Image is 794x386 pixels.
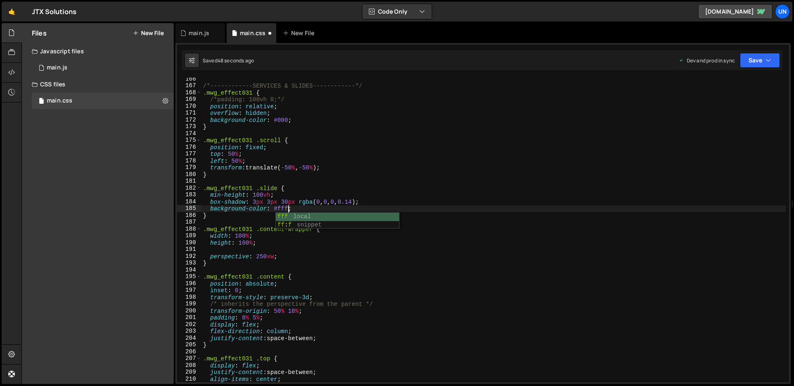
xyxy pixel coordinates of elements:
div: 198 [177,294,201,301]
div: 170 [177,103,201,110]
div: 204 [177,335,201,342]
button: Code Only [362,4,432,19]
div: main.js [47,64,67,71]
div: 48 seconds ago [218,57,254,64]
div: 185 [177,205,201,212]
div: 195 [177,273,201,280]
div: main.js [189,29,209,37]
button: Save [740,53,780,68]
div: 173 [177,123,201,130]
div: 193 [177,260,201,267]
div: 187 [177,219,201,226]
div: main.css [47,97,72,105]
div: 202 [177,321,201,328]
div: 183 [177,191,201,198]
div: 181 [177,178,201,185]
div: 194 [177,267,201,274]
div: main.css [240,29,265,37]
div: 196 [177,280,201,287]
div: 209 [177,369,201,376]
div: CSS files [22,76,174,93]
div: 172 [177,117,201,124]
div: 167 [177,82,201,89]
div: 184 [177,198,201,205]
div: 175 [177,137,201,144]
div: 186 [177,212,201,219]
div: 174 [177,130,201,137]
div: 168 [177,89,201,96]
div: 205 [177,341,201,348]
div: New File [283,29,318,37]
div: 180 [177,171,201,178]
div: 166 [177,76,201,83]
div: 191 [177,246,201,253]
a: Un [775,4,790,19]
div: 190 [177,239,201,246]
div: 199 [177,300,201,307]
div: 179 [177,164,201,171]
div: 182 [177,185,201,192]
div: 178 [177,157,201,164]
div: Javascript files [22,43,174,60]
div: Saved [203,57,254,64]
div: 177 [177,150,201,157]
a: 🤙 [2,2,22,21]
div: 188 [177,226,201,233]
div: 16032/42936.css [32,93,174,109]
div: 207 [177,355,201,362]
div: 176 [177,144,201,151]
div: 192 [177,253,201,260]
div: 208 [177,362,201,369]
div: JTX Solutions [32,7,77,17]
div: 16032/42934.js [32,60,174,76]
button: New File [133,30,164,36]
h2: Files [32,29,47,38]
div: 169 [177,96,201,103]
div: 197 [177,287,201,294]
div: 189 [177,232,201,239]
div: 210 [177,376,201,383]
div: 171 [177,110,201,117]
div: 200 [177,307,201,315]
div: 203 [177,328,201,335]
a: [DOMAIN_NAME] [698,4,772,19]
div: 206 [177,348,201,355]
div: Dev and prod in sync [679,57,735,64]
div: 201 [177,314,201,321]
